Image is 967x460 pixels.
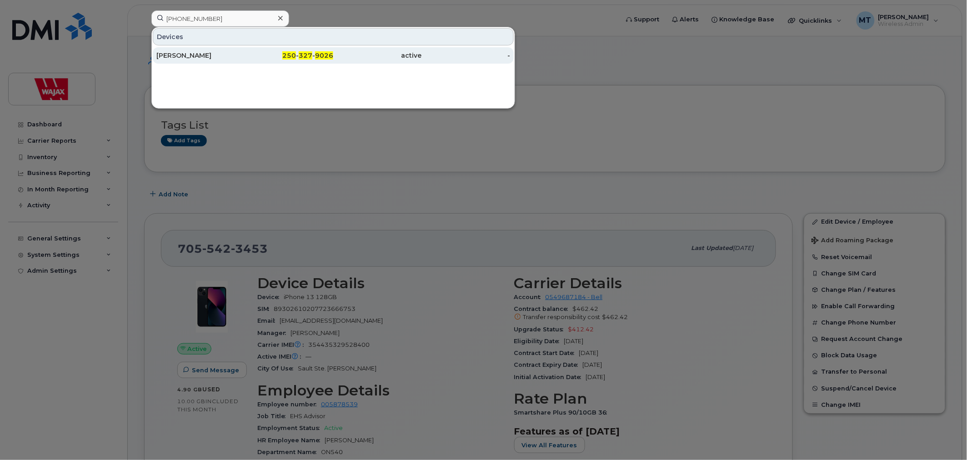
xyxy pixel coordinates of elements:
[153,47,514,64] a: [PERSON_NAME]250-327-9026active-
[156,51,245,60] div: [PERSON_NAME]
[153,28,514,45] div: Devices
[422,51,511,60] div: -
[245,51,334,60] div: - -
[282,51,296,60] span: 250
[333,51,422,60] div: active
[299,51,312,60] span: 327
[315,51,333,60] span: 9026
